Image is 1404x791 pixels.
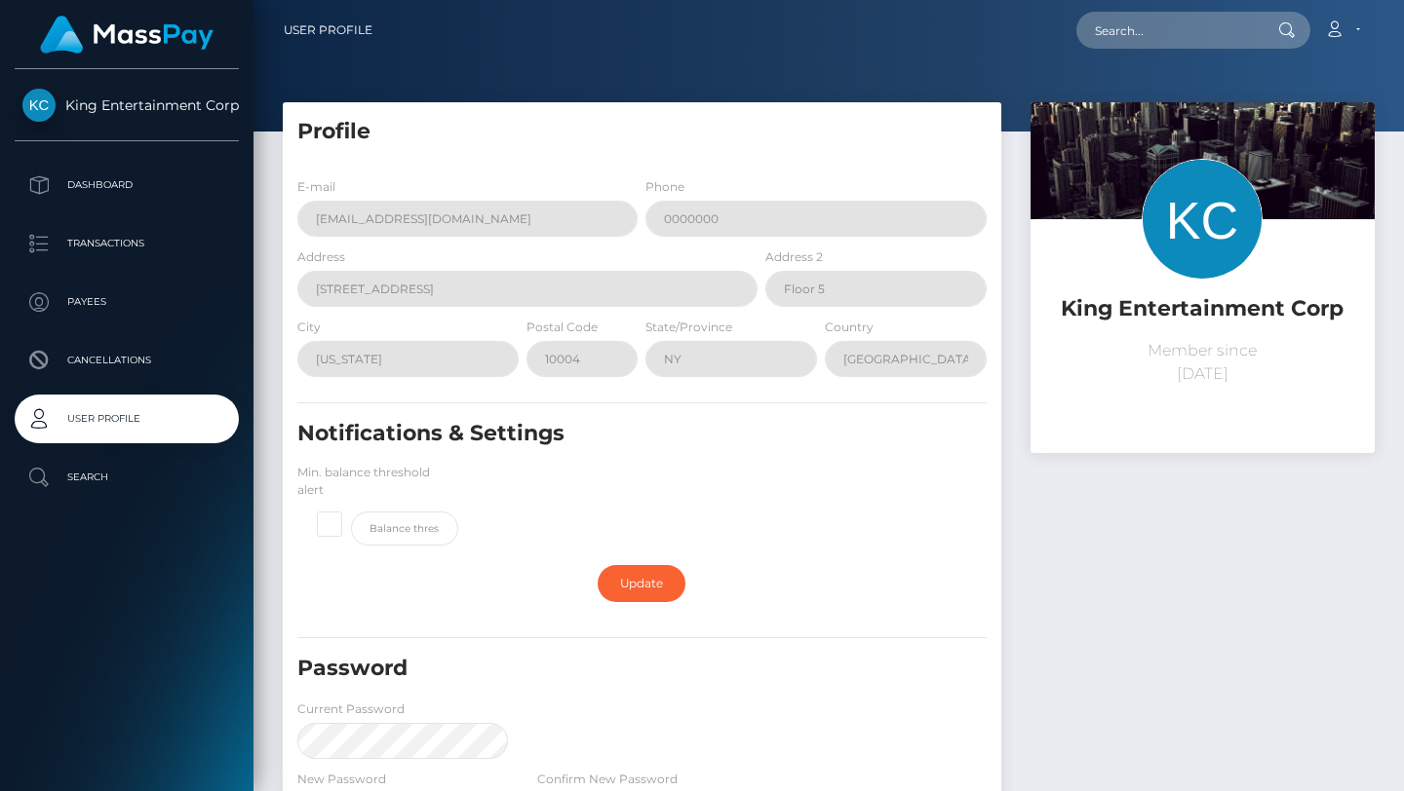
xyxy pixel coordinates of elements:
[22,170,231,200] p: Dashboard
[297,117,987,147] h5: Profile
[15,453,239,502] a: Search
[297,248,345,266] label: Address
[297,654,877,684] h5: Password
[22,229,231,258] p: Transactions
[645,178,684,196] label: Phone
[825,319,874,336] label: Country
[284,10,372,51] a: User Profile
[1045,294,1360,324] h5: King Entertainment Corp
[15,278,239,326] a: Payees
[22,404,231,433] p: User Profile
[1076,12,1260,49] input: Search...
[645,319,732,336] label: State/Province
[40,16,214,54] img: MassPay Logo
[22,287,231,317] p: Payees
[1045,339,1360,386] p: Member since [DATE]
[22,89,56,122] img: King Entertainment Corp
[15,336,239,385] a: Cancellations
[297,771,386,788] label: New Password
[297,319,321,336] label: City
[22,346,231,375] p: Cancellations
[22,463,231,492] p: Search
[537,771,678,788] label: Confirm New Password
[1031,102,1375,332] img: ...
[297,700,405,718] label: Current Password
[15,395,239,443] a: User Profile
[526,319,598,336] label: Postal Code
[15,219,239,268] a: Transactions
[15,96,239,114] span: King Entertainment Corp
[765,248,823,266] label: Address 2
[15,161,239,209] a: Dashboard
[297,464,458,499] label: Min. balance threshold alert
[598,565,685,602] a: Update
[297,419,877,449] h5: Notifications & Settings
[297,178,335,196] label: E-mail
